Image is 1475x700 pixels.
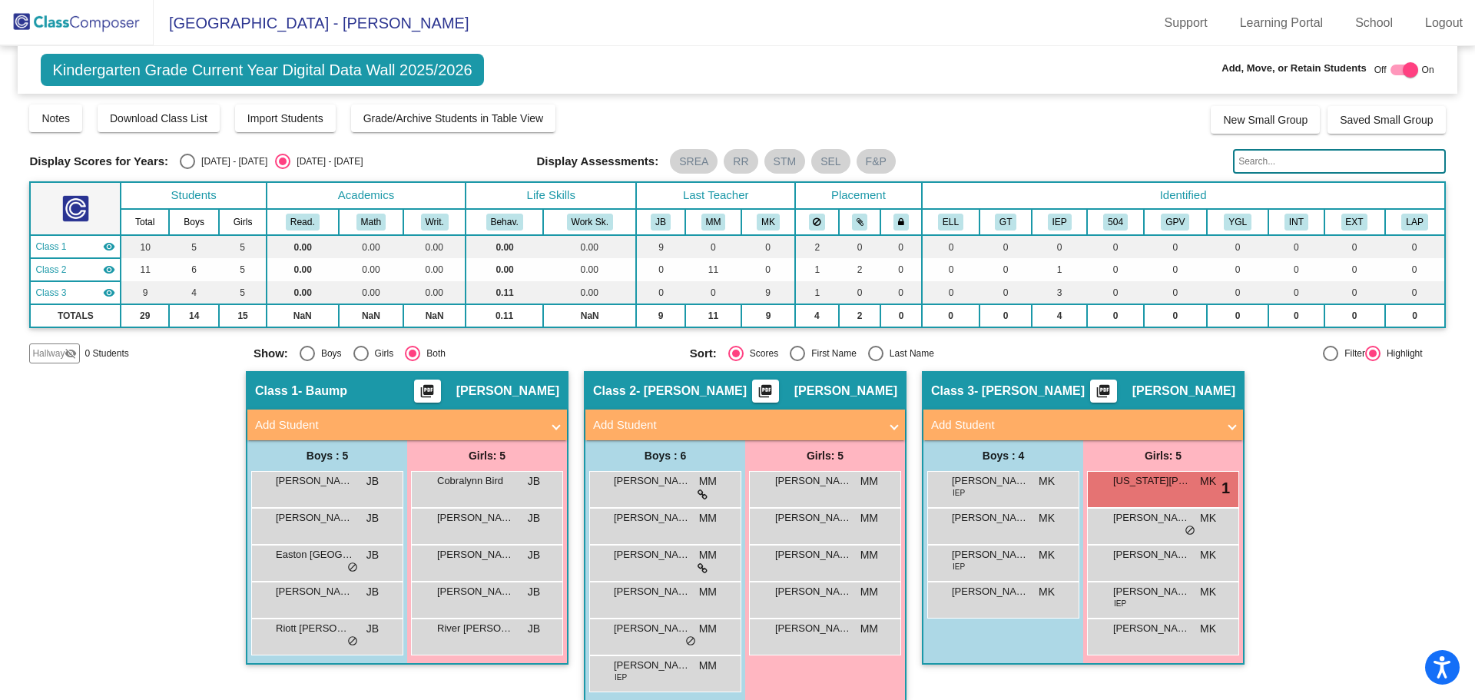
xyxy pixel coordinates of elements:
td: 1 [1032,258,1087,281]
button: Print Students Details [752,380,779,403]
span: Class 1 [35,240,66,254]
td: 0.00 [339,235,404,258]
div: [DATE] - [DATE] [290,154,363,168]
td: 11 [685,304,741,327]
td: NaN [339,304,404,327]
td: NaN [403,304,466,327]
td: 10 [121,235,169,258]
span: MM [860,584,878,600]
td: 0 [1385,235,1445,258]
td: 0 [1087,258,1143,281]
span: IEP [615,672,627,683]
td: Misty Krohn - Krohn [30,281,121,304]
mat-icon: picture_as_pdf [418,383,436,405]
td: 0 [741,235,795,258]
td: 0.00 [267,235,339,258]
td: 9 [121,281,169,304]
td: 0 [1144,304,1207,327]
button: Writ. [421,214,449,231]
button: Notes [29,105,82,132]
mat-expansion-panel-header: Add Student [247,410,567,440]
mat-panel-title: Add Student [255,416,541,434]
th: Michelle Miller [685,209,741,235]
td: 0 [880,235,921,258]
span: Display Assessments: [537,154,659,168]
td: 29 [121,304,169,327]
td: 0.00 [543,258,636,281]
span: [PERSON_NAME] [1113,584,1190,599]
span: [PERSON_NAME] [775,584,852,599]
span: JB [528,473,540,489]
span: MM [860,547,878,563]
span: Cobralynn Bird [437,473,514,489]
td: 0 [636,258,684,281]
td: 11 [685,258,741,281]
span: - [PERSON_NAME] [636,383,747,399]
span: River [PERSON_NAME] [437,621,514,636]
div: Filter [1338,347,1365,360]
td: 0 [839,235,881,258]
span: 1 [1221,476,1230,499]
span: [PERSON_NAME] [614,621,691,636]
span: MK [1200,621,1216,637]
span: IEP [1114,598,1126,609]
div: Girls: 5 [745,440,905,471]
td: 4 [795,304,839,327]
mat-panel-title: Add Student [931,416,1217,434]
span: Sort: [690,347,717,360]
span: - Baump [298,383,347,399]
mat-icon: visibility [103,287,115,299]
span: MK [1200,584,1216,600]
mat-icon: picture_as_pdf [1094,383,1112,405]
button: MK [757,214,780,231]
th: Introvert [1268,209,1324,235]
td: 0 [1144,281,1207,304]
td: 0.00 [403,281,466,304]
span: [PERSON_NAME] [276,510,353,526]
th: Placement [795,182,922,209]
td: 0 [1032,235,1087,258]
mat-icon: visibility_off [65,347,77,360]
span: MM [699,584,717,600]
td: 0.00 [339,281,404,304]
td: 0 [1207,304,1268,327]
button: Work Sk. [567,214,613,231]
span: [PERSON_NAME] [952,510,1029,526]
button: ELL [938,214,963,231]
a: Support [1152,11,1220,35]
span: MM [860,473,878,489]
td: 5 [219,235,267,258]
th: Good Parent Volunteer [1144,209,1207,235]
td: 0.11 [466,304,543,327]
span: MM [699,547,717,563]
div: Girls: 5 [1083,440,1243,471]
td: 9 [636,304,684,327]
td: 1 [795,281,839,304]
span: [PERSON_NAME] [614,473,691,489]
th: 504 Plan [1087,209,1143,235]
button: Math [356,214,386,231]
mat-radio-group: Select an option [254,346,678,361]
span: MM [699,510,717,526]
td: Jodi Baump - Baump [30,235,121,258]
span: JB [366,473,379,489]
span: Kindergarten Grade Current Year Digital Data Wall 2025/2026 [41,54,483,86]
th: Jodi Baump [636,209,684,235]
span: Class 3 [931,383,974,399]
th: Keep with teacher [880,209,921,235]
span: [PERSON_NAME] [952,473,1029,489]
span: [PERSON_NAME] [456,383,559,399]
td: 0 [922,304,980,327]
span: do_not_disturb_alt [1185,525,1195,537]
td: 0 [1207,235,1268,258]
span: Easton [GEOGRAPHIC_DATA] [276,547,353,562]
mat-chip: SREA [670,149,718,174]
span: do_not_disturb_alt [347,562,358,574]
span: MM [860,510,878,526]
mat-expansion-panel-header: Add Student [923,410,1243,440]
mat-icon: visibility [103,241,115,253]
mat-chip: STM [764,149,806,174]
th: Individualized Education Plan [1032,209,1087,235]
td: TOTALS [30,304,121,327]
mat-chip: RR [724,149,757,174]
